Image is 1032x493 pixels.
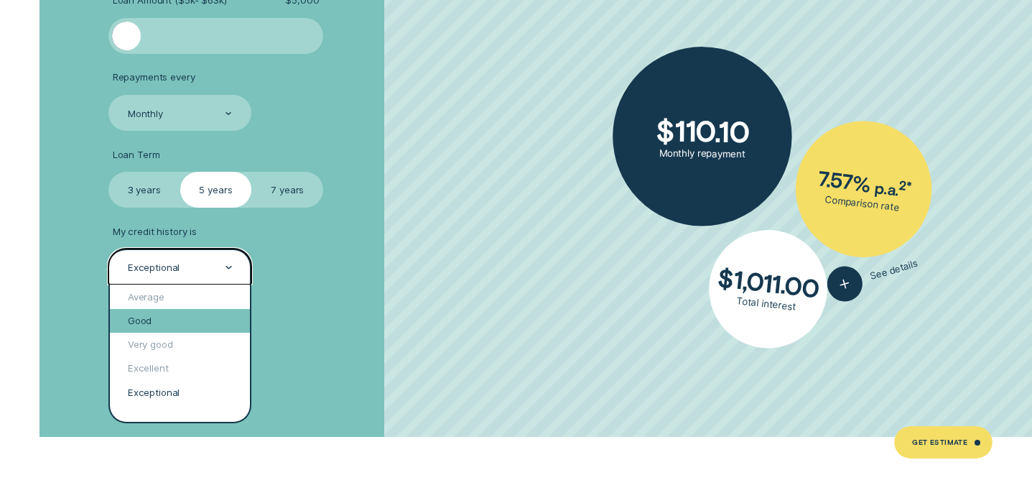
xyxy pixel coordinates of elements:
[113,71,195,83] span: Repayments every
[110,309,250,333] div: Good
[113,149,160,161] span: Loan Term
[110,285,250,308] div: Average
[868,257,919,282] span: See details
[128,108,163,120] div: Monthly
[894,426,993,459] a: Get Estimate
[251,172,323,208] label: 7 years
[110,333,250,356] div: Very good
[823,247,922,306] button: See details
[113,226,197,238] span: My credit history is
[108,172,180,208] label: 3 years
[110,380,250,404] div: Exceptional
[180,172,252,208] label: 5 years
[128,262,180,274] div: Exceptional
[110,356,250,380] div: Excellent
